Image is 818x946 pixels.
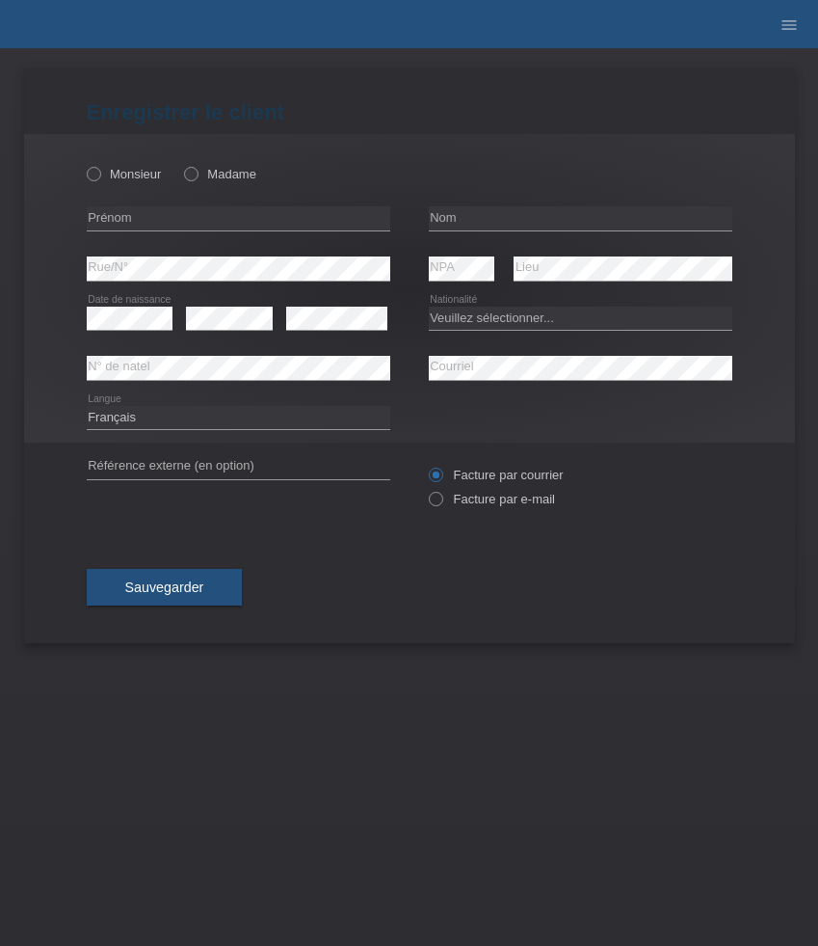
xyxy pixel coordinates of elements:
[87,167,99,179] input: Monsieur
[184,167,256,181] label: Madame
[87,100,732,124] h1: Enregistrer le client
[429,492,441,516] input: Facture par e-mail
[429,468,564,482] label: Facture par courrier
[779,15,799,35] i: menu
[429,468,441,492] input: Facture par courrier
[125,580,204,595] span: Sauvegarder
[184,167,197,179] input: Madame
[87,167,162,181] label: Monsieur
[770,18,808,30] a: menu
[429,492,555,506] label: Facture par e-mail
[87,569,243,606] button: Sauvegarder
